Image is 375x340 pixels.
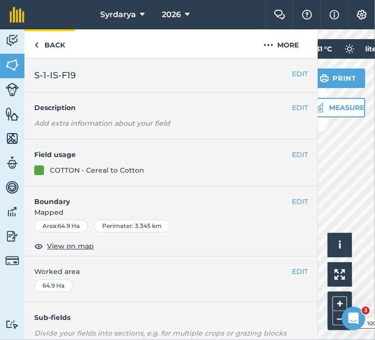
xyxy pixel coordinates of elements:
[274,10,286,20] img: Two speech bubbles overlapping with the left bubble in the forefront
[328,233,352,257] button: i
[264,39,273,51] img: svg+xml;base64,PHN2ZyB4bWxucz0iaHR0cDovL3d3dy53My5vcmcvMjAwMC9zdmciIHdpZHRoPSIyMCIgaGVpZ2h0PSIyNC...
[24,29,75,58] a: Back
[34,240,43,252] img: svg+xml;base64,PHN2ZyB4bWxucz0iaHR0cDovL3d3dy53My5vcmcvMjAwMC9zdmciIHdpZHRoPSIxOCIgaGVpZ2h0PSIyNC...
[5,320,19,329] img: svg+xml;base64,PD94bWwgdmVyc2lvbj0iMS4wIiBlbmNvZGluZz0idXRmLTgiPz4KPCEtLSBHZW5lcmF0b3I6IEFkb2JlIE...
[10,7,24,23] img: fieldmargin Logo
[34,39,39,51] img: svg+xml;base64,PHN2ZyB4bWxucz0iaHR0cDovL3d3dy53My5vcmcvMjAwMC9zdmciIHdpZHRoPSI5IiBoZWlnaHQ9IjI0Ii...
[244,29,318,58] button: More
[34,102,308,113] h4: Description
[292,149,308,160] button: EDIT
[5,229,19,244] img: svg+xml;base64,PD94bWwgdmVyc2lvbj0iMS4wIiBlbmNvZGluZz0idXRmLTgiPz4KPCEtLSBHZW5lcmF0b3I6IEFkb2JlIE...
[34,220,88,232] div: Area : 64.9 Ha
[24,186,292,207] h4: Boundary
[338,239,341,251] span: i
[94,220,170,232] div: Perimeter : 3.345 km
[340,39,359,59] img: svg+xml;base64,PD94bWwgdmVyc2lvbj0iMS4wIiBlbmNvZGluZz0idXRmLTgiPz4KPCEtLSBHZW5lcmF0b3I6IEFkb2JlIE...
[47,241,94,251] span: View on map
[342,307,365,330] iframe: Intercom live chat
[303,98,365,117] button: Measure
[306,39,365,59] button: 31 °C
[320,72,329,84] img: svg+xml;base64,PHN2ZyB4bWxucz0iaHR0cDovL3d3dy53My5vcmcvMjAwMC9zdmciIHdpZHRoPSIxOSIgaGVpZ2h0PSIyNC...
[34,329,287,338] em: Divide your fields into sections, e.g. for multiple crops or grazing blocks
[24,312,318,323] h4: Sub-fields
[332,311,347,325] button: –
[162,9,181,21] span: 2026
[334,269,345,280] img: Four arrows, one pointing top left, one top right, one bottom right and the last bottom left
[330,9,339,21] img: svg+xml;base64,PHN2ZyB4bWxucz0iaHR0cDovL3d3dy53My5vcmcvMjAwMC9zdmciIHdpZHRoPSIxNyIgaGVpZ2h0PSIxNy...
[362,307,370,315] span: 3
[5,204,19,219] img: svg+xml;base64,PD94bWwgdmVyc2lvbj0iMS4wIiBlbmNvZGluZz0idXRmLTgiPz4KPCEtLSBHZW5lcmF0b3I6IEFkb2JlIE...
[311,68,366,88] button: Print
[292,68,308,79] button: EDIT
[292,266,308,277] button: EDIT
[5,180,19,195] img: svg+xml;base64,PD94bWwgdmVyc2lvbj0iMS4wIiBlbmNvZGluZz0idXRmLTgiPz4KPCEtLSBHZW5lcmF0b3I6IEFkb2JlIE...
[332,296,347,311] button: +
[356,10,368,20] img: A cog icon
[5,107,19,121] img: svg+xml;base64,PHN2ZyB4bWxucz0iaHR0cDovL3d3dy53My5vcmcvMjAwMC9zdmciIHdpZHRoPSI1NiIgaGVpZ2h0PSI2MC...
[34,149,292,160] h4: Field usage
[24,207,318,218] span: Mapped
[34,68,76,82] span: S-1-IS-F19
[34,240,94,252] button: View on map
[100,9,136,21] span: Syrdarya
[34,279,73,292] div: 64.9 Ha
[50,165,144,176] div: COTTON - Cereal to Cotton
[5,33,19,48] img: svg+xml;base64,PD94bWwgdmVyc2lvbj0iMS4wIiBlbmNvZGluZz0idXRmLTgiPz4KPCEtLSBHZW5lcmF0b3I6IEFkb2JlIE...
[5,131,19,146] img: svg+xml;base64,PHN2ZyB4bWxucz0iaHR0cDovL3d3dy53My5vcmcvMjAwMC9zdmciIHdpZHRoPSI1NiIgaGVpZ2h0PSI2MC...
[5,156,19,170] img: svg+xml;base64,PD94bWwgdmVyc2lvbj0iMS4wIiBlbmNvZGluZz0idXRmLTgiPz4KPCEtLSBHZW5lcmF0b3I6IEFkb2JlIE...
[34,119,170,128] em: Add extra information about your field
[5,83,19,96] img: svg+xml;base64,PD94bWwgdmVyc2lvbj0iMS4wIiBlbmNvZGluZz0idXRmLTgiPz4KPCEtLSBHZW5lcmF0b3I6IEFkb2JlIE...
[5,254,19,268] img: svg+xml;base64,PD94bWwgdmVyc2lvbj0iMS4wIiBlbmNvZGluZz0idXRmLTgiPz4KPCEtLSBHZW5lcmF0b3I6IEFkb2JlIE...
[313,103,323,113] img: Ruler icon
[34,266,308,277] span: Worked area
[292,196,308,207] button: EDIT
[292,102,308,113] button: EDIT
[301,10,313,20] img: A question mark icon
[5,58,19,72] img: svg+xml;base64,PHN2ZyB4bWxucz0iaHR0cDovL3d3dy53My5vcmcvMjAwMC9zdmciIHdpZHRoPSI1NiIgaGVpZ2h0PSI2MC...
[316,39,332,59] span: 31 ° C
